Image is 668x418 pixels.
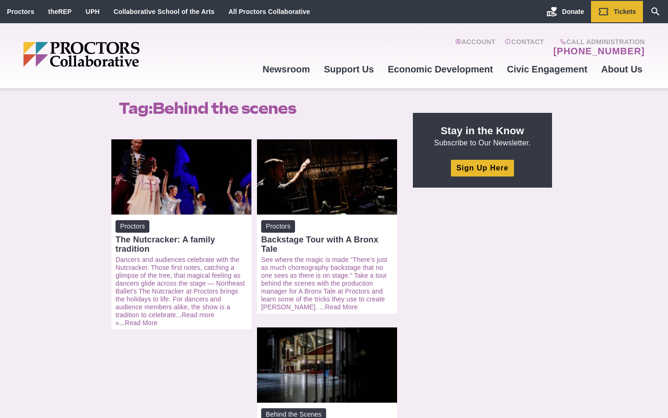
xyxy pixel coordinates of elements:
a: All Proctors Collaborative [228,8,310,15]
a: Donate [540,1,591,22]
a: UPH [86,8,100,15]
span: Tickets [614,8,636,15]
a: Collaborative School of the Arts [114,8,215,15]
a: Read More [125,319,158,327]
a: Tickets [591,1,643,22]
a: Proctors Backstage Tour with A Bronx Tale [261,220,393,254]
p: ... [116,256,247,327]
a: Sign Up Here [451,160,514,176]
a: Newsroom [256,57,317,82]
a: Search [643,1,668,22]
div: Backstage Tour with A Bronx Tale [261,235,393,254]
h1: Tag: [119,99,392,117]
span: Proctors [261,220,295,233]
a: Read more » [116,311,214,327]
span: Behind the scenes [153,99,296,118]
a: Read More [325,303,358,311]
span: Call Administration [551,38,645,46]
a: Support Us [317,57,381,82]
a: Civic Engagement [500,57,594,82]
a: [PHONE_NUMBER] [553,46,645,57]
span: Proctors [116,220,149,233]
img: Proctors logo [23,42,211,67]
a: Economic Development [381,57,500,82]
a: Contact [505,38,544,57]
a: See where the magic is made “There’s just as much choreography backstage that no one sees as ther... [261,256,387,311]
span: Donate [562,8,584,15]
div: The Nutcracker: A family tradition [116,235,247,254]
a: Proctors The Nutcracker: A family tradition [116,220,247,254]
a: Account [455,38,495,57]
a: Proctors [7,8,34,15]
strong: Stay in the Know [441,125,524,137]
a: About Us [594,57,649,82]
a: Dancers and audiences celebrate with the Nutcracker. Those first notes, catching a glimpse of the... [116,256,245,319]
iframe: Advertisement [413,199,552,315]
a: theREP [48,8,72,15]
p: Subscribe to Our Newsletter. [424,124,541,148]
